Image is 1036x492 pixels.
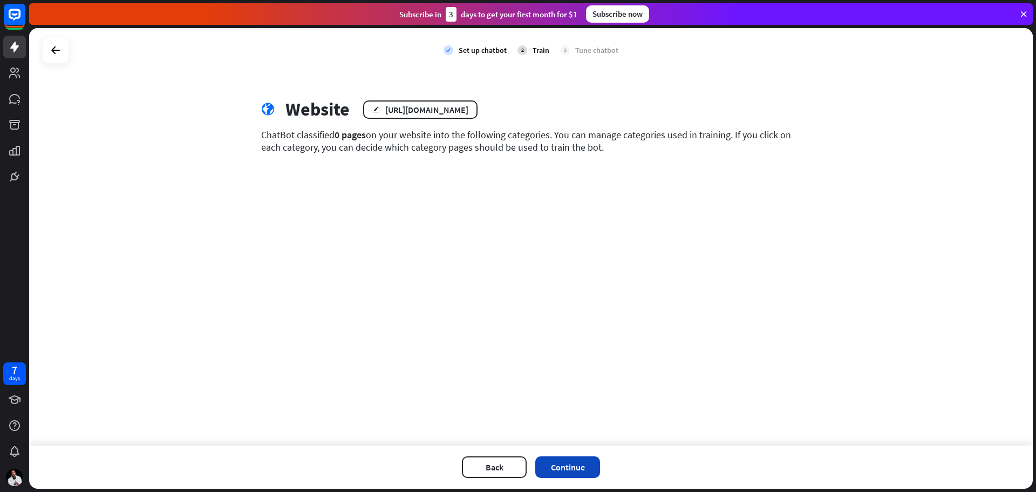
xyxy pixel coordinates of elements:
div: Subscribe now [586,5,649,23]
div: Website [285,98,350,120]
a: 7 days [3,362,26,385]
div: days [9,375,20,382]
i: globe [261,103,275,116]
button: Open LiveChat chat widget [9,4,41,37]
button: Continue [535,456,600,478]
i: check [444,45,453,55]
i: edit [372,106,380,113]
div: Subscribe in days to get your first month for $1 [399,7,577,22]
div: 2 [517,45,527,55]
div: ChatBot classified on your website into the following categories. You can manage categories used ... [261,129,801,153]
button: Back [462,456,527,478]
div: 3 [560,45,570,55]
div: Tune chatbot [575,45,618,55]
div: Set up chatbot [459,45,507,55]
div: Train [533,45,549,55]
span: 0 pages [335,129,366,141]
div: 7 [12,365,17,375]
div: 3 [446,7,456,22]
div: [URL][DOMAIN_NAME] [385,104,468,115]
